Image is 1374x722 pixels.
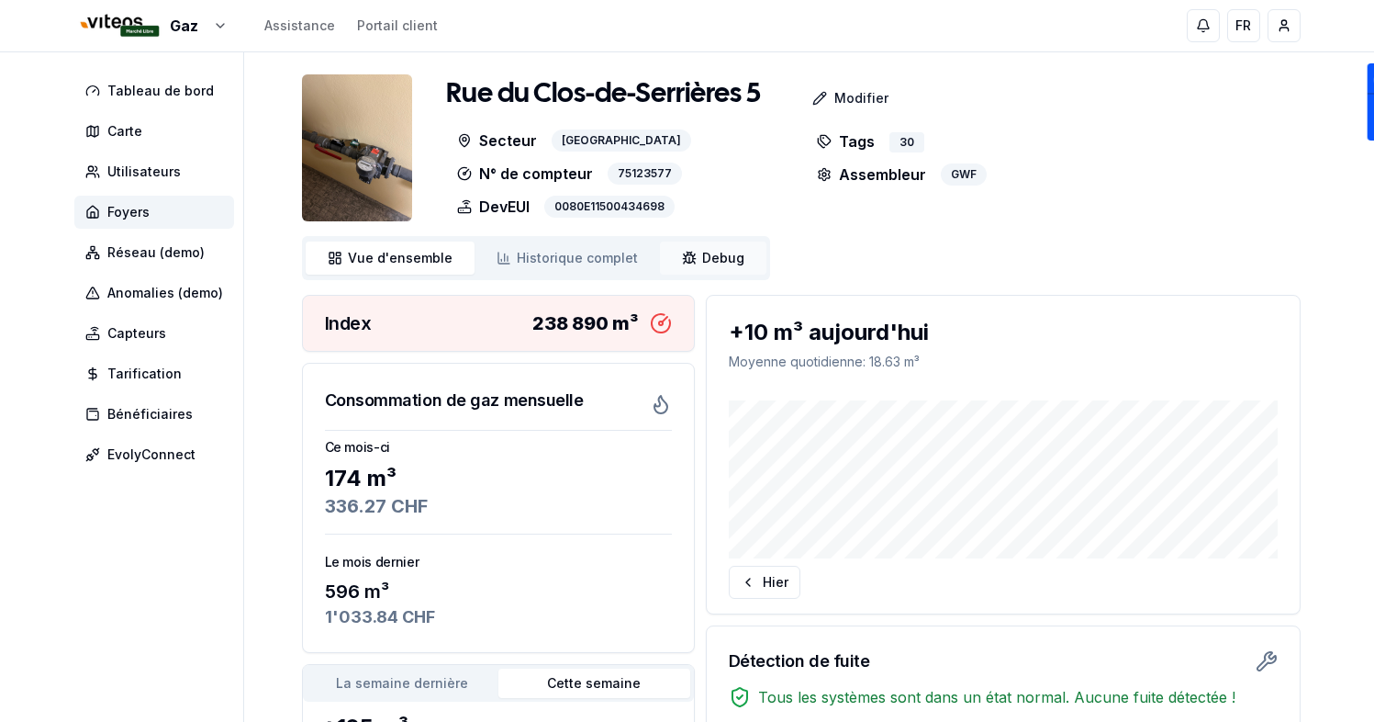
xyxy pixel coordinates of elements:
h3: Le mois dernier [325,553,672,571]
h1: Rue du Clos-de-Serrières 5 [446,78,761,111]
img: unit Image [302,74,412,221]
div: GWF [941,164,987,186]
div: 174 m³ [325,464,672,493]
p: Modifier [834,89,888,107]
button: Gaz [74,6,228,46]
span: Tarification [107,365,182,383]
img: Viteos - Gaz - ML Logo [74,2,162,46]
p: DevEUI [457,196,530,218]
span: Debug [702,249,744,267]
span: Foyers [107,203,150,221]
a: Modifier [761,80,903,117]
div: +10 m³ aujourd'hui [729,318,1278,347]
a: EvolyConnect [74,438,241,471]
span: Capteurs [107,324,166,343]
div: 1'033.84 CHF [325,604,672,630]
p: N° de compteur [457,163,593,185]
p: Tags [817,130,875,152]
p: Moyenne quotidienne : 18.63 m³ [729,353,1278,371]
p: Assembleur [817,164,926,186]
a: Tableau de bord [74,74,241,107]
a: Portail client [357,17,438,35]
h3: Index [325,310,372,336]
span: Réseau (demo) [107,243,205,262]
div: 336.27 CHF [325,493,672,519]
a: Capteurs [74,317,241,350]
button: FR [1227,9,1260,42]
a: Historique complet [475,242,660,275]
a: Bénéficiaires [74,398,241,431]
div: [GEOGRAPHIC_DATA] [552,130,691,152]
a: Anomalies (demo) [74,276,241,310]
a: Réseau (demo) [74,236,241,269]
a: Carte [74,115,241,148]
a: Foyers [74,196,241,229]
h3: Ce mois-ci [325,438,672,457]
a: Tarification [74,357,241,390]
a: Utilisateurs [74,155,241,188]
h3: Consommation de gaz mensuelle [325,388,584,413]
div: 238 890 m³ [532,310,639,336]
span: Historique complet [517,249,638,267]
span: EvolyConnect [107,446,195,464]
h3: Détection de fuite [729,649,870,674]
a: Assistance [264,17,335,35]
span: FR [1235,17,1251,35]
div: 30 [889,132,924,152]
button: Cette semaine [498,669,690,698]
span: Vue d'ensemble [348,249,452,267]
a: Debug [660,242,766,275]
span: Anomalies (demo) [107,284,223,302]
button: La semaine dernière [307,669,498,698]
p: Secteur [457,130,537,152]
span: Tous les systèmes sont dans un état normal. Aucune fuite détectée ! [758,686,1235,708]
div: 0080E11500434698 [544,196,675,218]
div: 75123577 [608,163,682,185]
span: Tableau de bord [107,82,214,100]
button: Hier [729,566,800,599]
div: 596 m³ [325,579,672,604]
span: Carte [107,122,142,141]
span: Bénéficiaires [107,405,193,423]
span: Gaz [170,15,198,37]
span: Utilisateurs [107,163,181,181]
a: Vue d'ensemble [306,242,475,275]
